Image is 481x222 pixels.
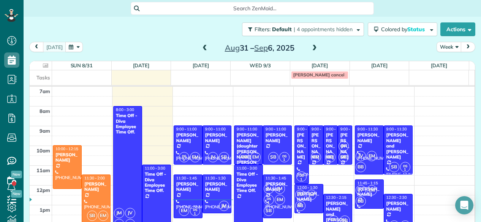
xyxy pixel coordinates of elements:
span: 12:30 - 2:15 [326,195,347,200]
span: BB [239,152,250,162]
span: JV [356,185,366,195]
span: 9:00 - 11:00 [326,127,347,132]
span: EM [98,211,108,221]
span: 8am [40,108,50,114]
span: 9:00 - 11:30 [386,127,407,132]
div: Time Off - Diva Employee Time Off. [144,171,169,193]
span: Filters: [255,26,271,33]
span: DS [282,154,286,158]
span: JV [208,152,218,162]
span: 10am [36,147,50,154]
a: [DATE] [312,62,328,68]
span: EM [367,185,377,195]
span: JV [356,151,366,161]
div: [PERSON_NAME] [176,132,200,143]
span: JM [219,201,229,211]
small: 1 [297,176,306,183]
span: EM [250,152,261,162]
span: DS [299,173,304,178]
span: EM [275,195,285,205]
a: [DATE] [371,62,388,68]
span: 11:30 - 1:45 [266,176,286,181]
button: Actions [440,22,475,36]
div: [PERSON_NAME] [176,181,200,192]
span: SB [87,211,97,221]
a: [DATE] [431,62,447,68]
a: [DATE] [133,62,149,68]
span: Colored by [381,26,427,33]
div: [PERSON_NAME] and [PERSON_NAME] [386,132,410,160]
span: 11:00 - 3:00 [145,166,165,171]
span: JM [114,208,124,218]
span: Default [272,26,292,33]
span: JV [339,141,349,151]
span: Sep [254,43,268,52]
span: 11:45 - 1:15 [358,181,378,186]
span: JV [264,184,274,194]
small: 1 [400,166,410,173]
div: [PERSON_NAME] [357,132,381,143]
span: 11:00 - 3:00 [237,166,257,171]
span: SB [219,152,229,162]
span: 9:00 - 11:00 [205,127,226,132]
h2: 31 – 6, 2025 [212,44,307,52]
span: Status [407,26,426,33]
a: [DATE] [193,62,209,68]
span: EM [311,152,321,162]
span: DS [193,208,197,212]
a: Filters: Default | 4 appointments hidden [238,22,364,36]
button: prev [29,42,44,52]
span: BB [356,196,366,206]
span: EM [367,151,377,161]
small: 1 [264,199,274,206]
button: Filters: Default | 4 appointments hidden [242,22,364,36]
a: Wed 9/3 [250,62,271,68]
span: SB [339,152,349,162]
span: JM [275,184,285,194]
span: 11am [36,167,50,173]
div: [PERSON_NAME] [205,132,229,143]
a: Sun 8/31 [71,62,93,68]
span: 8:00 - 3:00 [116,107,134,112]
span: 12:00 - 1:30 [297,185,318,190]
span: DS [267,197,271,201]
span: 12:30 - 2:30 [386,195,407,200]
span: 9:00 - 11:00 [237,127,257,132]
span: 1pm [40,207,50,213]
div: [PERSON_NAME] [386,201,410,212]
span: SB [389,162,399,172]
div: Open Intercom Messenger [455,196,473,214]
div: Time Off - Diva Employee Time Off. [116,113,140,135]
span: 9:00 - 11:00 [340,127,361,132]
span: 11:30 - 1:30 [205,176,226,181]
small: 1 [190,210,200,217]
div: [PERSON_NAME] [84,181,108,192]
span: 9:00 - 11:00 [312,127,332,132]
small: 1 [179,156,189,163]
small: 1 [280,156,289,163]
button: [DATE] [43,42,66,52]
span: New [11,171,22,178]
span: 11:30 - 2:00 [84,176,105,181]
div: [PERSON_NAME] [326,132,335,160]
div: [PERSON_NAME] [297,132,307,160]
button: next [461,42,475,52]
span: Aug [225,43,240,52]
div: [PERSON_NAME] [55,152,79,163]
div: [PERSON_NAME] [265,181,290,192]
span: BB [356,162,366,172]
span: 10:00 - 12:15 [55,146,78,151]
span: EM [179,206,189,216]
span: SB [264,206,274,216]
span: SB [268,152,278,162]
div: [PERSON_NAME] [340,132,350,160]
span: BB [295,201,305,211]
button: Colored byStatus [368,22,437,36]
div: [PERSON_NAME] (daughter [PERSON_NAME] [PERSON_NAME]) [PERSON_NAME] [236,132,261,181]
button: Week [437,42,462,52]
span: 9:00 - 11:00 [176,127,197,132]
span: 9:00 - 11:30 [358,127,378,132]
span: [PERSON_NAME] cancel [DATE] [293,72,361,78]
div: [PERSON_NAME] [265,132,290,143]
span: 9:00 - 12:00 [297,127,318,132]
